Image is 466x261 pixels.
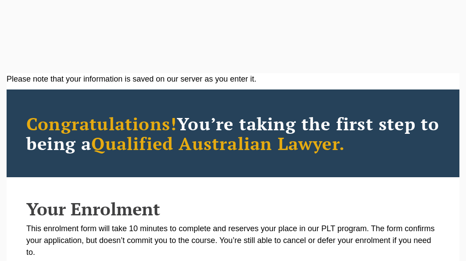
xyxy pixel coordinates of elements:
[26,199,440,218] h2: Your Enrolment
[26,114,440,153] h2: You’re taking the first step to being a
[26,112,177,135] span: Congratulations!
[91,132,345,155] span: Qualified Australian Lawyer.
[7,73,459,85] div: Please note that your information is saved on our server as you enter it.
